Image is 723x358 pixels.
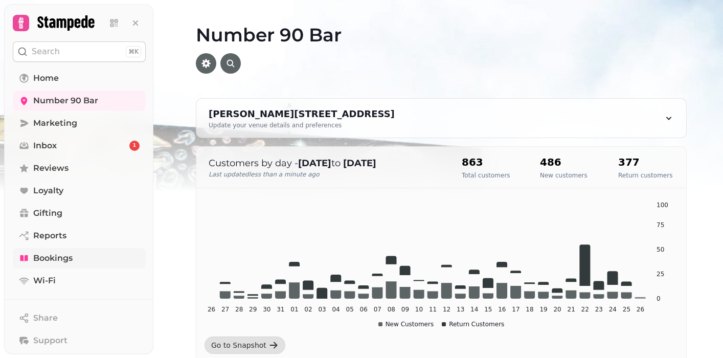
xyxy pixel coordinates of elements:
div: Update your venue details and preferences [209,121,395,129]
span: Share [33,312,58,324]
p: Total customers [462,171,510,180]
span: 1 [133,142,136,149]
span: Marketing [33,117,77,129]
p: Search [32,46,60,58]
a: Inbox1 [13,136,146,156]
tspan: 50 [657,246,664,253]
tspan: 02 [304,306,312,313]
strong: [DATE] [343,158,376,169]
a: Reports [13,226,146,246]
tspan: 14 [470,306,478,313]
tspan: 25 [623,306,630,313]
tspan: 24 [609,306,617,313]
tspan: 04 [332,306,340,313]
span: Bookings [33,252,73,264]
tspan: 06 [360,306,368,313]
tspan: 09 [401,306,409,313]
button: Search⌘K [13,41,146,62]
a: Marketing [13,113,146,133]
a: Number 90 Bar [13,91,146,111]
tspan: 75 [657,221,664,229]
tspan: 100 [657,202,668,209]
a: Go to Snapshot [205,337,285,354]
tspan: 27 [221,306,229,313]
tspan: 12 [443,306,450,313]
tspan: 11 [429,306,437,313]
p: Return customers [618,171,672,180]
span: Reviews [33,162,69,174]
tspan: 25 [657,271,664,278]
div: New Customers [378,320,434,328]
a: Reviews [13,158,146,178]
h2: 377 [618,155,672,169]
button: Share [13,308,146,328]
tspan: 17 [512,306,519,313]
span: Wi-Fi [33,275,56,287]
tspan: 30 [263,306,270,313]
p: Last updated less than a minute ago [209,170,441,178]
span: Number 90 Bar [33,95,98,107]
span: Support [33,334,67,347]
div: Return Customers [442,320,504,328]
tspan: 13 [457,306,464,313]
tspan: 08 [388,306,395,313]
tspan: 07 [374,306,381,313]
p: New customers [540,171,588,180]
tspan: 18 [526,306,533,313]
tspan: 23 [595,306,603,313]
tspan: 26 [637,306,644,313]
tspan: 10 [415,306,423,313]
div: Go to Snapshot [211,340,266,350]
a: Home [13,68,146,88]
tspan: 03 [318,306,326,313]
h2: 863 [462,155,510,169]
tspan: 01 [290,306,298,313]
a: Gifting [13,203,146,223]
a: Loyalty [13,181,146,201]
span: Loyalty [33,185,63,197]
h2: 486 [540,155,588,169]
a: Bookings [13,248,146,268]
span: Inbox [33,140,57,152]
tspan: 29 [249,306,257,313]
div: ⌘K [126,46,141,57]
span: Home [33,72,59,84]
p: Customers by day - to [209,156,441,170]
tspan: 28 [235,306,243,313]
tspan: 26 [208,306,215,313]
div: [PERSON_NAME][STREET_ADDRESS] [209,107,395,121]
strong: [DATE] [298,158,331,169]
tspan: 21 [568,306,575,313]
span: Reports [33,230,66,242]
tspan: 16 [498,306,506,313]
tspan: 22 [581,306,589,313]
span: Gifting [33,207,62,219]
tspan: 31 [277,306,284,313]
button: Support [13,330,146,351]
tspan: 20 [553,306,561,313]
tspan: 05 [346,306,354,313]
tspan: 0 [657,295,661,302]
tspan: 15 [484,306,492,313]
a: Wi-Fi [13,271,146,291]
tspan: 19 [539,306,547,313]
